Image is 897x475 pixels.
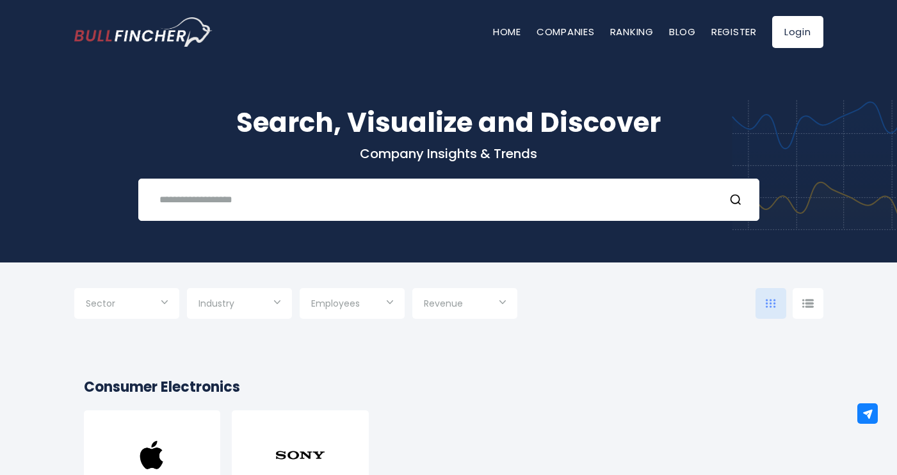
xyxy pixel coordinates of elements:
a: Go to homepage [74,17,212,47]
h2: Consumer Electronics [84,376,814,398]
a: Home [493,25,521,38]
a: Ranking [610,25,654,38]
a: Companies [537,25,595,38]
a: Blog [669,25,696,38]
button: Search [729,191,746,208]
input: Selection [424,293,506,316]
img: icon-comp-list-view.svg [802,299,814,308]
h1: Search, Visualize and Discover [74,102,823,143]
span: Revenue [424,298,463,309]
span: Sector [86,298,115,309]
input: Selection [198,293,280,316]
span: Industry [198,298,234,309]
input: Selection [311,293,393,316]
a: Register [711,25,757,38]
span: Employees [311,298,360,309]
img: Bullfincher logo [74,17,213,47]
a: Login [772,16,823,48]
img: icon-comp-grid.svg [766,299,776,308]
p: Company Insights & Trends [74,145,823,162]
input: Selection [86,293,168,316]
